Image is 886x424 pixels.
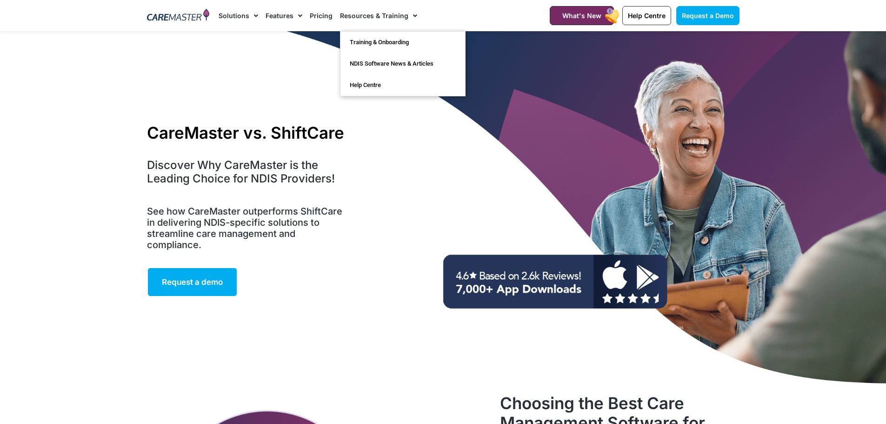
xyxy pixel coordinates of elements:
[682,12,734,20] span: Request a Demo
[147,123,348,142] h1: CareMaster vs. ShiftCare
[340,74,465,96] a: Help Centre
[562,12,601,20] span: What's New
[676,6,739,25] a: Request a Demo
[147,206,348,250] h5: See how CareMaster outperforms ShiftCare in delivering NDIS-specific solutions to streamline care...
[340,53,465,74] a: NDIS Software News & Articles
[622,6,671,25] a: Help Centre
[340,31,466,96] ul: Resources & Training
[147,159,348,186] h4: Discover Why CareMaster is the Leading Choice for NDIS Providers!
[147,267,238,297] a: Request a demo
[147,9,210,23] img: CareMaster Logo
[550,6,614,25] a: What's New
[340,32,465,53] a: Training & Onboarding
[628,12,666,20] span: Help Centre
[162,277,223,287] span: Request a demo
